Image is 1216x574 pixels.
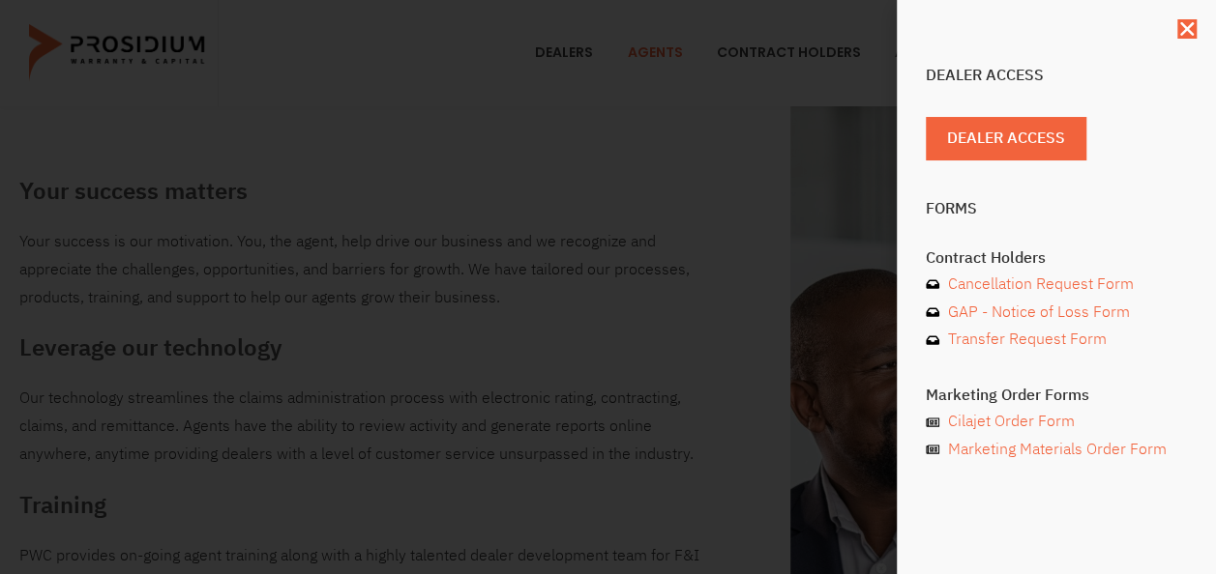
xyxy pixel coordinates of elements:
[926,408,1187,436] a: Cilajet Order Form
[943,271,1134,299] span: Cancellation Request Form
[926,201,1187,216] h4: Forms
[943,436,1167,464] span: Marketing Materials Order Form
[926,387,1187,403] h4: Marketing Order Forms
[943,408,1075,436] span: Cilajet Order Form
[926,117,1086,160] a: Dealer Access
[926,250,1187,266] h4: Contract Holders
[947,125,1065,153] span: Dealer Access
[943,299,1130,327] span: GAP - Notice of Loss Form
[926,299,1187,327] a: GAP - Notice of Loss Form
[943,326,1107,354] span: Transfer Request Form
[926,326,1187,354] a: Transfer Request Form
[926,68,1187,83] h4: Dealer Access
[1177,19,1197,39] a: Close
[926,271,1187,299] a: Cancellation Request Form
[926,436,1187,464] a: Marketing Materials Order Form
